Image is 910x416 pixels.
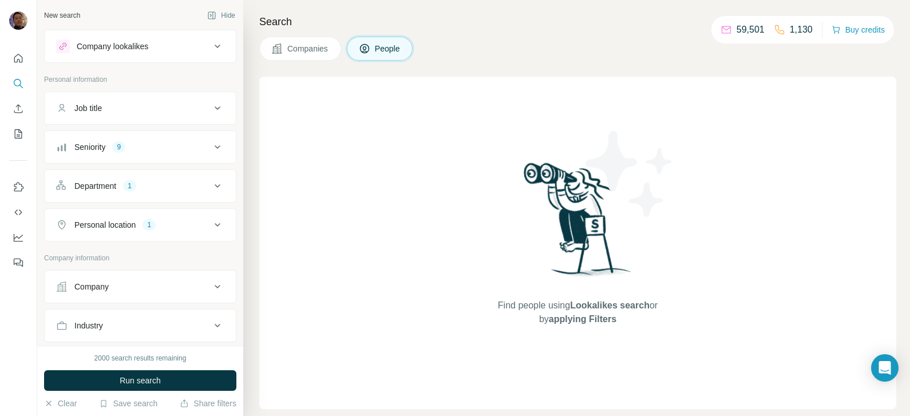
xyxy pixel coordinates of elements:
[790,23,813,37] p: 1,130
[570,300,650,310] span: Lookalikes search
[519,160,638,287] img: Surfe Illustration - Woman searching with binoculars
[9,202,27,223] button: Use Surfe API
[45,273,236,300] button: Company
[9,177,27,197] button: Use Surfe on LinkedIn
[44,253,236,263] p: Company information
[375,43,401,54] span: People
[199,7,243,24] button: Hide
[737,23,765,37] p: 59,501
[287,43,329,54] span: Companies
[45,133,236,161] button: Seniority9
[74,281,109,292] div: Company
[143,220,156,230] div: 1
[74,141,105,153] div: Seniority
[9,227,27,248] button: Dashboard
[120,375,161,386] span: Run search
[77,41,148,52] div: Company lookalikes
[180,398,236,409] button: Share filters
[9,98,27,119] button: Enrich CSV
[45,172,236,200] button: Department1
[94,353,187,363] div: 2000 search results remaining
[74,180,116,192] div: Department
[549,314,616,324] span: applying Filters
[45,312,236,339] button: Industry
[832,22,885,38] button: Buy credits
[99,398,157,409] button: Save search
[9,48,27,69] button: Quick start
[44,10,80,21] div: New search
[112,142,125,152] div: 9
[9,252,27,273] button: Feedback
[9,124,27,144] button: My lists
[45,94,236,122] button: Job title
[259,14,896,30] h4: Search
[9,11,27,30] img: Avatar
[44,370,236,391] button: Run search
[74,219,136,231] div: Personal location
[9,73,27,94] button: Search
[44,398,77,409] button: Clear
[871,354,899,382] div: Open Intercom Messenger
[74,102,102,114] div: Job title
[45,33,236,60] button: Company lookalikes
[45,211,236,239] button: Personal location1
[123,181,136,191] div: 1
[74,320,103,331] div: Industry
[44,74,236,85] p: Personal information
[578,122,681,225] img: Surfe Illustration - Stars
[486,299,669,326] span: Find people using or by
